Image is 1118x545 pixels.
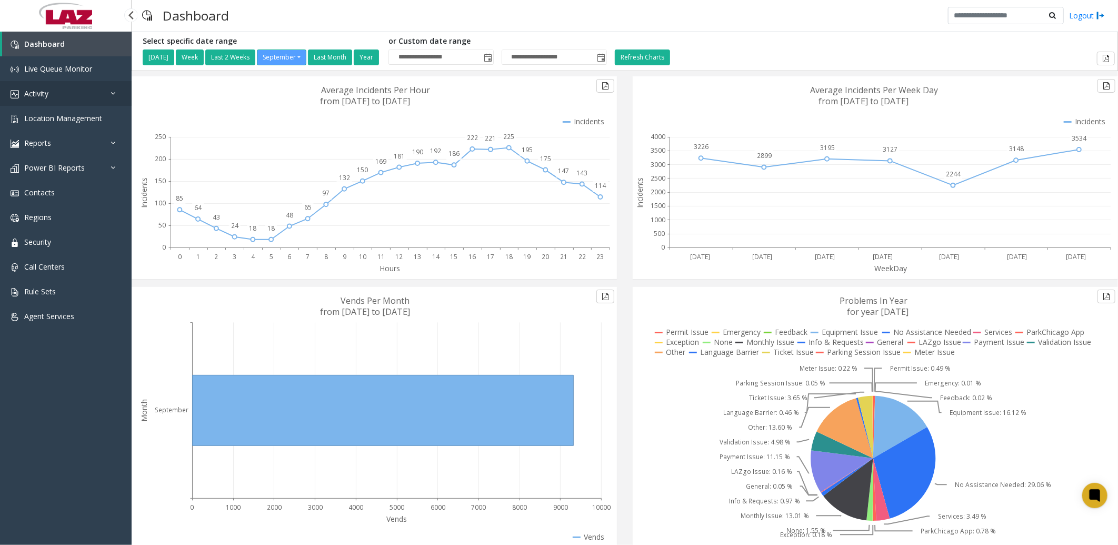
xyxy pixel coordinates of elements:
text: 192 [430,146,441,155]
text: 8000 [512,503,527,512]
text: 24 [231,221,239,230]
text: 6000 [431,503,445,512]
button: Export to pdf [1097,52,1115,65]
text: 4000 [348,503,363,512]
text: Vends [386,514,407,524]
text: Month [139,399,149,422]
span: Toggle popup [595,50,606,65]
text: Other [666,347,686,357]
text: [DATE] [1007,252,1027,261]
text: Feedback [775,327,807,337]
span: Agent Services [24,311,74,321]
text: 43 [213,213,220,222]
text: 1000 [226,503,241,512]
text: Emergency: 0.01 % [925,379,982,388]
text: 10000 [592,503,611,512]
text: 3534 [1072,134,1087,143]
text: Emergency [723,327,761,337]
text: None [714,337,733,347]
text: Other: 13.60 % [748,423,792,432]
text: Incidents [139,177,149,208]
text: 200 [155,154,166,163]
text: Validation Issue [1038,337,1091,347]
text: No Assistance Needed [893,327,971,337]
img: 'icon' [11,189,19,197]
img: 'icon' [11,239,19,247]
text: 14 [432,252,440,261]
text: 3 [233,252,236,261]
text: from [DATE] to [DATE] [819,95,909,107]
text: 3148 [1009,144,1024,153]
text: 2244 [946,170,961,179]
text: 18 [505,252,513,261]
span: Location Management [24,113,102,123]
text: Average Incidents Per Hour [322,84,431,96]
text: 9000 [553,503,568,512]
text: 3195 [820,143,835,152]
text: Equipment Issue [822,327,878,337]
text: 1000 [651,215,665,224]
button: Last 2 Weeks [205,49,255,65]
span: Security [24,237,51,247]
text: Language Barrier: 0.46 % [724,408,800,417]
a: Logout [1069,10,1105,21]
text: 8 [324,252,328,261]
text: 132 [339,173,350,182]
text: Payment Issue: 11.15 % [720,452,790,461]
text: 0 [661,243,665,252]
text: Monthly Issue [746,337,794,347]
text: Incidents [574,116,604,126]
text: [DATE] [752,252,772,261]
text: No Assistance Needed: 29.06 % [955,480,1051,489]
text: 1500 [651,202,665,211]
text: 19 [524,252,531,261]
span: Activity [24,88,48,98]
text: 169 [375,157,386,166]
text: 9 [343,252,346,261]
text: 65 [304,203,312,212]
span: Reports [24,138,51,148]
text: 250 [155,132,166,141]
text: 190 [412,147,423,156]
span: Contacts [24,187,55,197]
text: 13 [414,252,421,261]
text: Feedback: 0.02 % [941,393,993,402]
span: Rule Sets [24,286,56,296]
text: 7000 [471,503,486,512]
button: Export to pdf [1097,79,1115,93]
text: 3500 [651,146,665,155]
text: 2899 [757,151,772,160]
button: Export to pdf [596,290,614,303]
text: [DATE] [940,252,960,261]
text: Permit Issue [666,327,708,337]
text: Language Barrier [700,347,760,357]
text: 2500 [651,174,665,183]
text: Validation Issue: 4.98 % [720,438,791,447]
button: Export to pdf [596,79,614,93]
text: WeekDay [874,263,907,273]
text: 150 [155,176,166,185]
text: 6 [287,252,291,261]
text: 175 [540,154,551,163]
button: Year [354,49,379,65]
button: Export to pdf [1097,290,1115,303]
span: Regions [24,212,52,222]
text: 3127 [883,145,898,154]
text: 147 [558,166,570,175]
text: Vends Per Month [341,295,410,306]
text: 16 [468,252,476,261]
span: Call Centers [24,262,65,272]
text: 225 [503,132,514,141]
text: 48 [286,211,293,220]
img: 'icon' [11,313,19,321]
text: Monthly Issue: 13.01 % [741,511,809,520]
text: 17 [487,252,494,261]
text: 23 [597,252,604,261]
text: 150 [357,165,368,174]
text: ParkChicago App [1026,327,1084,337]
text: Equipment Issue: 16.12 % [950,408,1026,417]
text: 2000 [651,187,665,196]
text: 1 [196,252,200,261]
text: 10 [359,252,366,261]
img: pageIcon [142,3,152,28]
